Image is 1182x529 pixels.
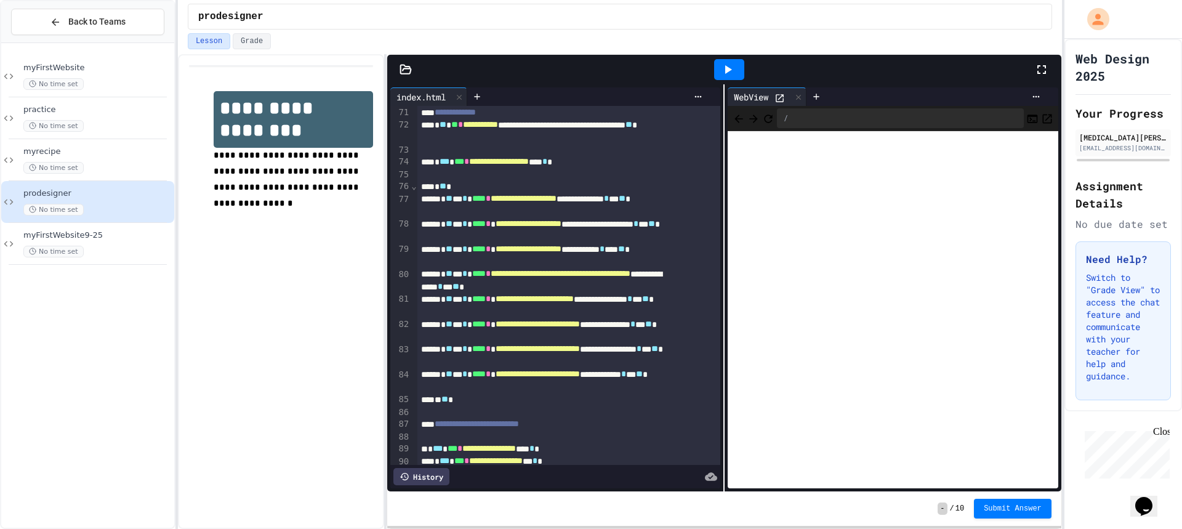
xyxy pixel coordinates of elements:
[1074,5,1112,33] div: My Account
[23,120,84,132] span: No time set
[188,33,230,49] button: Lesson
[728,131,1058,489] iframe: Web Preview
[390,156,411,168] div: 74
[390,394,411,406] div: 85
[390,318,411,344] div: 82
[747,110,760,126] span: Forward
[1130,480,1170,517] iframe: chat widget
[390,243,411,269] div: 79
[23,246,84,257] span: No time set
[390,193,411,219] div: 77
[1026,111,1039,126] button: Console
[11,9,164,35] button: Back to Teams
[23,204,84,216] span: No time set
[23,78,84,90] span: No time set
[728,91,774,103] div: WebView
[1086,252,1160,267] h3: Need Help?
[1079,143,1167,153] div: [EMAIL_ADDRESS][DOMAIN_NAME]
[390,180,411,193] div: 76
[1041,111,1053,126] button: Open in new tab
[390,293,411,318] div: 81
[198,9,263,24] span: prodesigner
[393,468,449,485] div: History
[390,431,411,443] div: 88
[390,107,411,119] div: 71
[974,499,1051,519] button: Submit Answer
[411,181,417,191] span: Fold line
[777,108,1023,128] div: /
[23,63,172,73] span: myFirstWebsite
[390,406,411,419] div: 86
[390,119,411,144] div: 72
[1075,217,1171,232] div: No due date set
[950,504,954,514] span: /
[1075,105,1171,122] h2: Your Progress
[23,162,84,174] span: No time set
[390,218,411,243] div: 78
[390,456,411,468] div: 90
[23,230,172,241] span: myFirstWebsite9-25
[23,147,172,157] span: myrecipe
[390,269,411,294] div: 80
[390,344,411,369] div: 83
[390,169,411,181] div: 75
[733,110,745,126] span: Back
[233,33,271,49] button: Grade
[1080,426,1170,479] iframe: chat widget
[728,87,806,106] div: WebView
[390,418,411,430] div: 87
[984,504,1042,514] span: Submit Answer
[938,503,947,515] span: -
[23,188,172,199] span: prodesigner
[390,443,411,455] div: 89
[5,5,85,78] div: Chat with us now!Close
[955,504,964,514] span: 10
[68,15,126,28] span: Back to Teams
[390,91,452,103] div: index.html
[390,144,411,156] div: 73
[1075,50,1171,84] h1: Web Design 2025
[762,111,774,126] button: Refresh
[390,87,467,106] div: index.html
[23,105,172,115] span: practice
[1075,177,1171,212] h2: Assignment Details
[1079,132,1167,143] div: [MEDICAL_DATA][PERSON_NAME]
[390,369,411,394] div: 84
[1086,272,1160,382] p: Switch to "Grade View" to access the chat feature and communicate with your teacher for help and ...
